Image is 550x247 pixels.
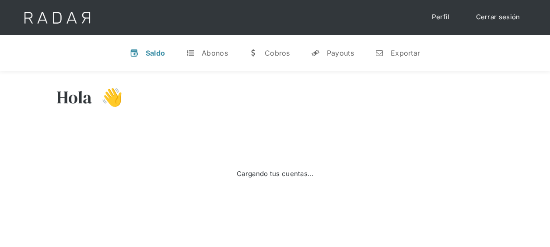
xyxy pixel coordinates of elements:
h3: Hola [56,86,92,108]
div: v [130,49,139,57]
a: Cerrar sesión [467,9,529,26]
div: Exportar [391,49,420,57]
div: Payouts [327,49,354,57]
div: Abonos [202,49,228,57]
div: Cargando tus cuentas... [237,169,313,179]
div: y [311,49,320,57]
div: n [375,49,384,57]
div: w [249,49,258,57]
div: Cobros [265,49,290,57]
div: t [186,49,195,57]
div: Saldo [146,49,165,57]
a: Perfil [423,9,459,26]
h3: 👋 [92,86,123,108]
